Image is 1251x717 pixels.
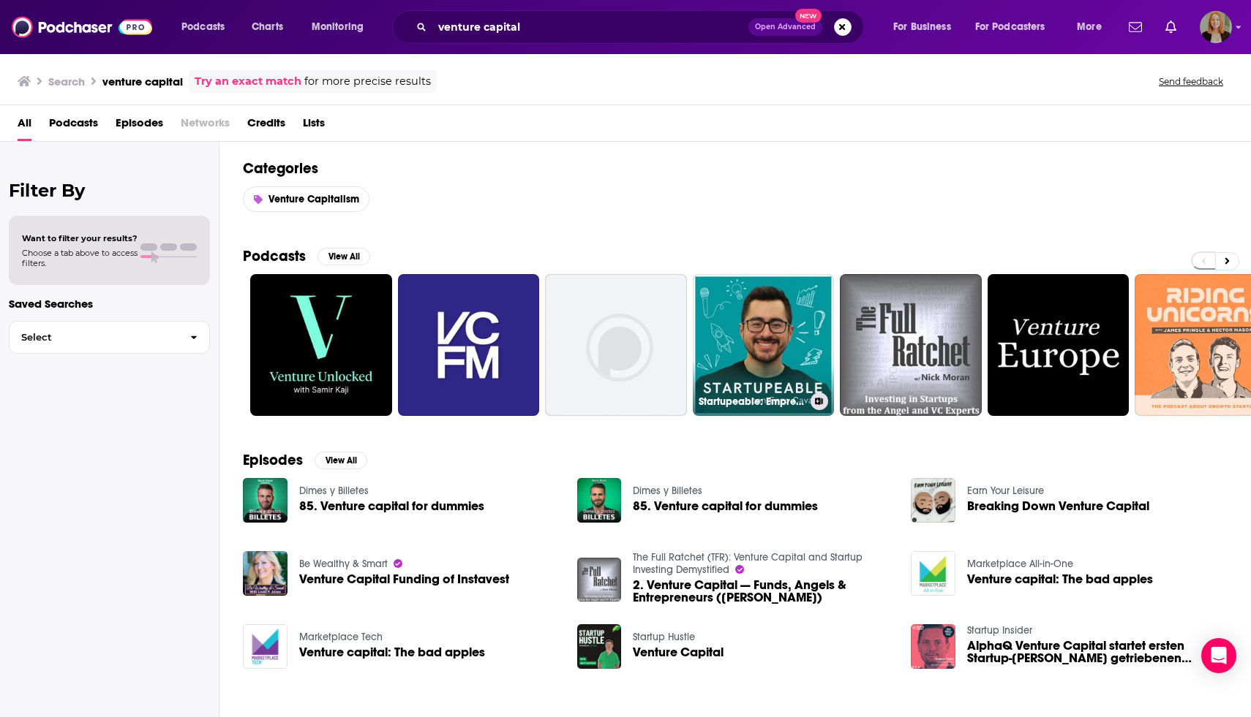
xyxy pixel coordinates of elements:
[967,640,1228,664] span: AlphaQ Venture Capital startet ersten Startup-[PERSON_NAME] getriebenen Venture Capital Milliarde...
[1160,15,1182,39] a: Show notifications dropdown
[1067,15,1120,39] button: open menu
[299,500,484,512] a: 85. Venture capital for dummies
[1200,11,1232,43] span: Logged in as emckenzie
[303,111,325,141] a: Lists
[9,297,210,311] p: Saved Searches
[318,248,370,265] button: View All
[247,111,285,141] a: Credits
[693,274,835,416] a: Startupeable: Emprendimiento | Tecnología | Venture Capital
[967,558,1073,570] a: Marketplace All-in-One
[967,500,1149,512] a: Breaking Down Venture Capital
[1077,17,1102,37] span: More
[102,75,183,88] h3: venture capital
[243,478,288,523] img: 85. Venture capital for dummies
[975,17,1045,37] span: For Podcasters
[1123,15,1148,39] a: Show notifications dropdown
[1154,75,1228,88] button: Send feedback
[633,500,818,512] a: 85. Venture capital for dummies
[967,485,1044,497] a: Earn Your Leisure
[243,551,288,596] img: Venture Capital Funding of Instavest
[699,395,805,408] h3: Startupeable: Emprendimiento | Tecnología | Venture Capital
[633,485,702,497] a: Dimes y Billetes
[181,111,230,141] span: Networks
[883,15,969,39] button: open menu
[299,573,509,585] a: Venture Capital Funding of Instavest
[967,573,1153,585] a: Venture capital: The bad apples
[243,186,369,212] a: Venture Capitalism
[633,646,724,659] a: Venture Capital
[48,75,85,88] h3: Search
[181,17,225,37] span: Podcasts
[49,111,98,141] span: Podcasts
[268,193,359,205] span: Venture Capitalism
[243,451,367,469] a: EpisodesView All
[243,624,288,669] img: Venture capital: The bad apples
[10,333,179,342] span: Select
[893,17,951,37] span: For Business
[195,73,301,90] a: Try an exact match
[967,624,1032,637] a: Startup Insider
[633,579,893,604] span: 2. Venture Capital — Funds, Angels & Entrepreneurs ([PERSON_NAME])
[12,13,152,41] img: Podchaser - Follow, Share and Rate Podcasts
[299,558,388,570] a: Be Wealthy & Smart
[748,18,822,36] button: Open AdvancedNew
[116,111,163,141] a: Episodes
[315,452,367,469] button: View All
[22,248,138,268] span: Choose a tab above to access filters.
[242,15,292,39] a: Charts
[1200,11,1232,43] img: User Profile
[243,159,1228,178] h2: Categories
[755,23,816,31] span: Open Advanced
[299,646,485,659] a: Venture capital: The bad apples
[243,247,306,265] h2: Podcasts
[243,451,303,469] h2: Episodes
[577,624,622,669] img: Venture Capital
[577,478,622,523] img: 85. Venture capital for dummies
[795,9,822,23] span: New
[432,15,748,39] input: Search podcasts, credits, & more...
[252,17,283,37] span: Charts
[966,15,1067,39] button: open menu
[911,624,955,669] img: AlphaQ Venture Capital startet ersten Startup-Gründer getriebenen Venture Capital Milliarden-Dach...
[299,631,383,643] a: Marketplace Tech
[633,579,893,604] a: 2. Venture Capital — Funds, Angels & Entrepreneurs (Chris Yeh)
[9,321,210,354] button: Select
[633,551,863,576] a: The Full Ratchet (TFR): Venture Capital and Startup Investing Demystified
[406,10,878,44] div: Search podcasts, credits, & more...
[299,485,369,497] a: Dimes y Billetes
[171,15,244,39] button: open menu
[1200,11,1232,43] button: Show profile menu
[22,233,138,243] span: Want to filter your results?
[301,15,383,39] button: open menu
[577,558,622,602] img: 2. Venture Capital — Funds, Angels & Entrepreneurs (Chris Yeh)
[911,478,955,523] img: Breaking Down Venture Capital
[304,73,431,90] span: for more precise results
[312,17,364,37] span: Monitoring
[18,111,31,141] a: All
[1201,638,1236,673] div: Open Intercom Messenger
[911,551,955,596] img: Venture capital: The bad apples
[633,631,695,643] a: Startup Hustle
[9,180,210,201] h2: Filter By
[967,640,1228,664] a: AlphaQ Venture Capital startet ersten Startup-Gründer getriebenen Venture Capital Milliarden-Dach...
